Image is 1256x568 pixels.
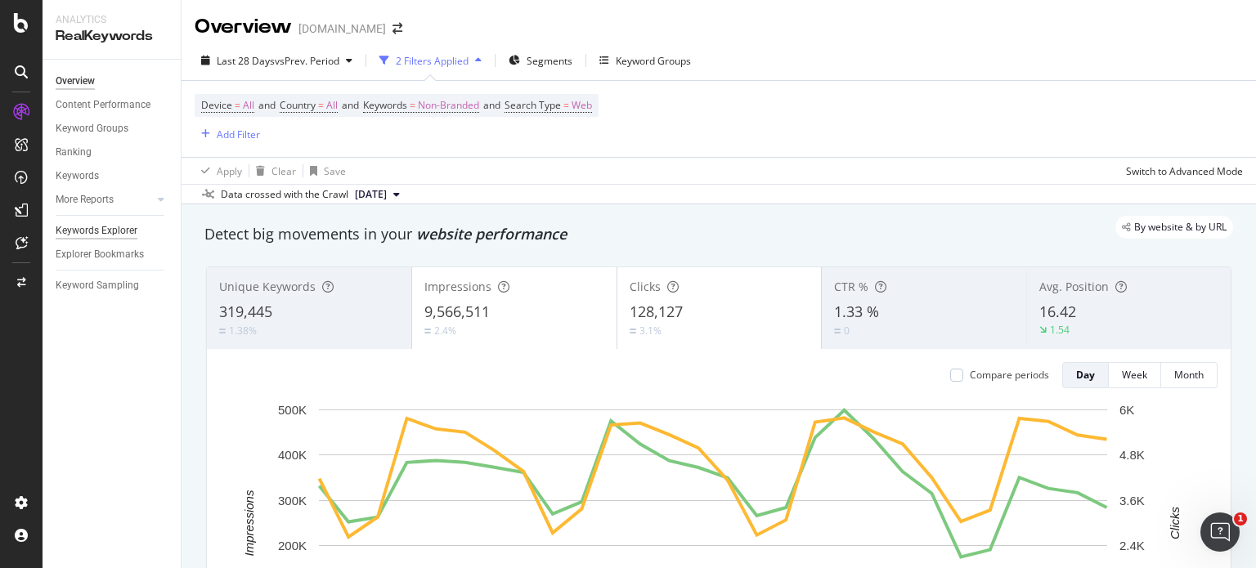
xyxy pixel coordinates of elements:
[280,98,316,112] span: Country
[844,324,850,338] div: 0
[1119,158,1243,184] button: Switch to Advanced Mode
[195,158,242,184] button: Apply
[834,329,841,333] img: Equal
[243,94,254,117] span: All
[56,277,139,294] div: Keyword Sampling
[396,54,469,68] div: 2 Filters Applied
[410,98,415,112] span: =
[56,120,169,137] a: Keyword Groups
[527,54,572,68] span: Segments
[217,127,260,141] div: Add Filter
[434,324,456,338] div: 2.4%
[1168,506,1182,539] text: Clicks
[373,47,488,74] button: 2 Filters Applied
[418,94,479,117] span: Non-Branded
[424,279,491,294] span: Impressions
[1119,539,1145,552] text: 2.4K
[1119,494,1145,508] text: 3.6K
[56,73,169,90] a: Overview
[424,329,431,333] img: Equal
[1134,222,1227,232] span: By website & by URL
[348,185,406,204] button: [DATE]
[1200,512,1240,552] iframe: Intercom live chat
[278,403,307,417] text: 500K
[56,144,169,161] a: Ranking
[219,302,272,321] span: 319,445
[1126,164,1243,178] div: Switch to Advanced Mode
[630,329,636,333] img: Equal
[217,164,242,178] div: Apply
[318,98,324,112] span: =
[56,168,169,185] a: Keywords
[502,47,579,74] button: Segments
[56,277,169,294] a: Keyword Sampling
[630,302,683,321] span: 128,127
[342,98,359,112] span: and
[1234,512,1247,526] span: 1
[1119,448,1145,462] text: 4.8K
[195,47,359,74] button: Last 28 DaysvsPrev. Period
[219,329,226,333] img: Equal
[392,23,402,34] div: arrow-right-arrow-left
[1062,362,1109,388] button: Day
[326,94,338,117] span: All
[56,191,153,208] a: More Reports
[56,96,150,114] div: Content Performance
[363,98,407,112] span: Keywords
[275,54,339,68] span: vs Prev. Period
[303,158,346,184] button: Save
[324,164,346,178] div: Save
[195,124,260,144] button: Add Filter
[298,20,386,37] div: [DOMAIN_NAME]
[235,98,240,112] span: =
[278,539,307,552] text: 200K
[56,144,92,161] div: Ranking
[616,54,691,68] div: Keyword Groups
[56,191,114,208] div: More Reports
[221,187,348,202] div: Data crossed with the Crawl
[217,54,275,68] span: Last 28 Days
[1109,362,1161,388] button: Week
[1174,368,1204,382] div: Month
[483,98,500,112] span: and
[258,98,276,112] span: and
[56,27,168,46] div: RealKeywords
[630,279,661,294] span: Clicks
[563,98,569,112] span: =
[56,73,95,90] div: Overview
[1122,368,1147,382] div: Week
[242,490,256,556] text: Impressions
[219,279,316,294] span: Unique Keywords
[229,324,257,338] div: 1.38%
[278,448,307,462] text: 400K
[970,368,1049,382] div: Compare periods
[278,494,307,508] text: 300K
[424,302,490,321] span: 9,566,511
[1115,216,1233,239] div: legacy label
[56,120,128,137] div: Keyword Groups
[271,164,296,178] div: Clear
[1039,279,1109,294] span: Avg. Position
[1119,403,1134,417] text: 6K
[639,324,662,338] div: 3.1%
[201,98,232,112] span: Device
[1076,368,1095,382] div: Day
[56,222,169,239] a: Keywords Explorer
[593,47,698,74] button: Keyword Groups
[1039,302,1076,321] span: 16.42
[249,158,296,184] button: Clear
[1161,362,1218,388] button: Month
[572,94,592,117] span: Web
[56,13,168,27] div: Analytics
[195,13,292,41] div: Overview
[56,222,137,239] div: Keywords Explorer
[56,246,169,263] a: Explorer Bookmarks
[355,187,387,202] span: 2025 Aug. 31st
[56,96,169,114] a: Content Performance
[56,246,144,263] div: Explorer Bookmarks
[834,302,879,321] span: 1.33 %
[834,279,868,294] span: CTR %
[505,98,561,112] span: Search Type
[1050,323,1070,337] div: 1.54
[56,168,99,185] div: Keywords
